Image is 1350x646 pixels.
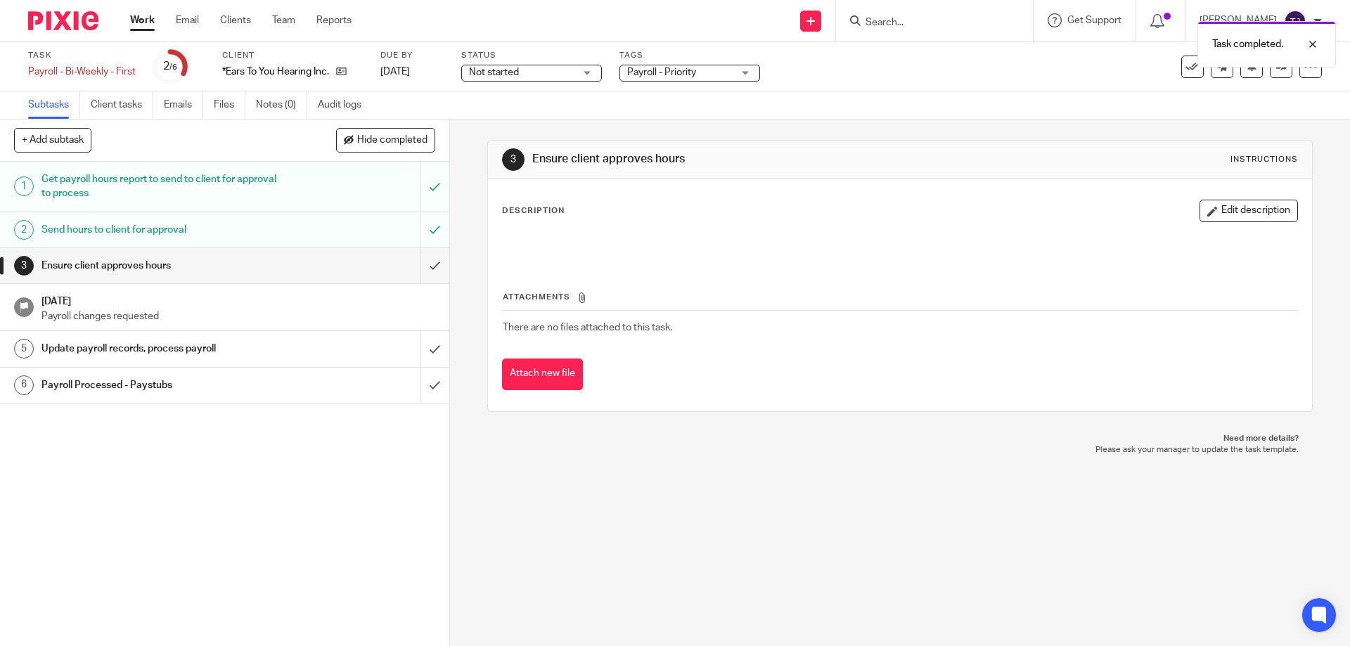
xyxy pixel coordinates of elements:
[14,220,34,240] div: 2
[28,11,98,30] img: Pixie
[469,67,519,77] span: Not started
[28,50,136,61] label: Task
[91,91,153,119] a: Client tasks
[14,256,34,276] div: 3
[501,444,1298,456] p: Please ask your manager to update the task template.
[619,50,760,61] label: Tags
[503,323,672,332] span: There are no files attached to this task.
[41,338,285,359] h1: Update payroll records, process payroll
[222,50,363,61] label: Client
[502,358,583,390] button: Attach new file
[380,50,444,61] label: Due by
[503,293,570,301] span: Attachments
[14,176,34,196] div: 1
[380,67,410,77] span: [DATE]
[502,205,565,217] p: Description
[14,128,91,152] button: + Add subtask
[1284,10,1306,32] img: svg%3E
[502,148,525,171] div: 3
[130,13,155,27] a: Work
[461,50,602,61] label: Status
[627,67,696,77] span: Payroll - Priority
[169,63,177,71] small: /6
[357,135,427,146] span: Hide completed
[41,219,285,240] h1: Send hours to client for approval
[1212,37,1283,51] p: Task completed.
[532,152,930,167] h1: Ensure client approves hours
[14,339,34,358] div: 5
[222,65,329,79] p: *Ears To You Hearing Inc.
[336,128,435,152] button: Hide completed
[256,91,307,119] a: Notes (0)
[272,13,295,27] a: Team
[28,91,80,119] a: Subtasks
[1230,154,1298,165] div: Instructions
[41,169,285,205] h1: Get payroll hours report to send to client for approval to process
[14,375,34,395] div: 6
[41,375,285,396] h1: Payroll Processed - Paystubs
[318,91,372,119] a: Audit logs
[41,255,285,276] h1: Ensure client approves hours
[41,309,435,323] p: Payroll changes requested
[214,91,245,119] a: Files
[220,13,251,27] a: Clients
[41,291,435,309] h1: [DATE]
[163,58,177,75] div: 2
[176,13,199,27] a: Email
[316,13,352,27] a: Reports
[164,91,203,119] a: Emails
[1200,200,1298,222] button: Edit description
[28,65,136,79] div: Payroll - Bi-Weekly - First
[501,433,1298,444] p: Need more details?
